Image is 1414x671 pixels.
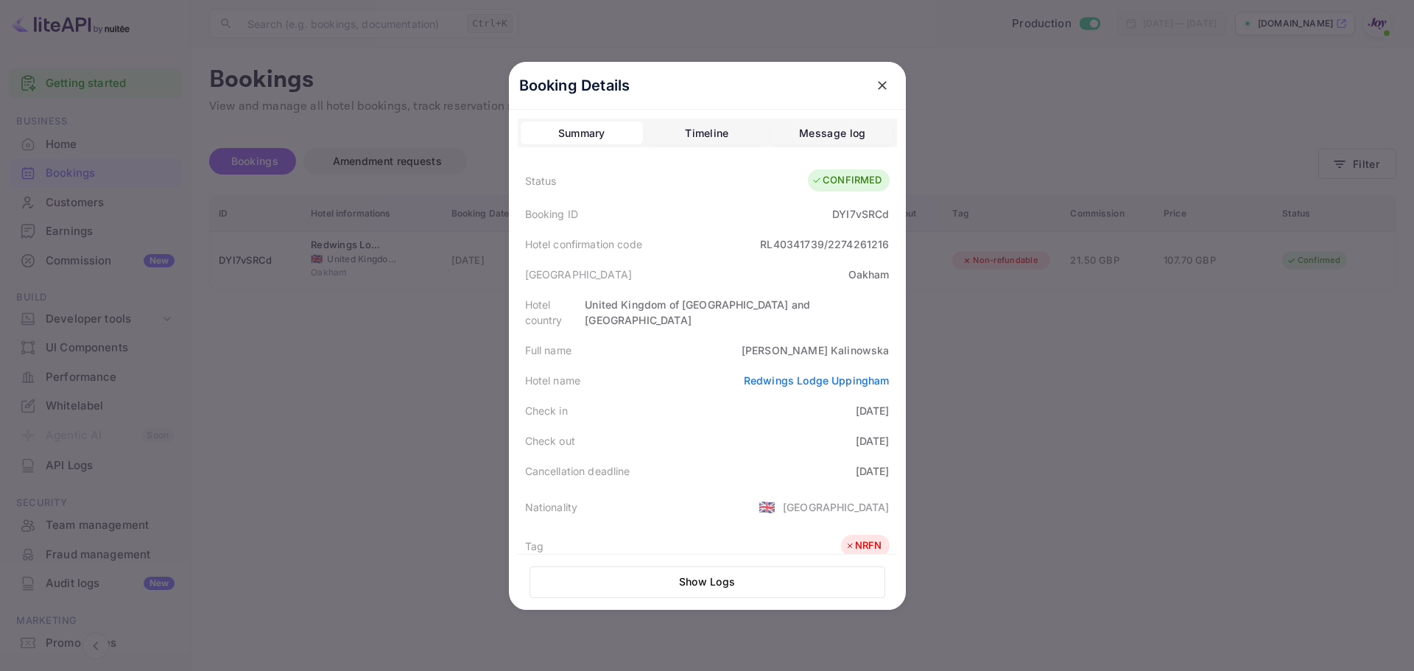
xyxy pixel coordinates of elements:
[525,236,642,252] div: Hotel confirmation code
[525,206,579,222] div: Booking ID
[558,124,605,142] div: Summary
[585,297,889,328] div: United Kingdom of [GEOGRAPHIC_DATA] and [GEOGRAPHIC_DATA]
[856,403,890,418] div: [DATE]
[525,463,630,479] div: Cancellation deadline
[525,342,571,358] div: Full name
[856,463,890,479] div: [DATE]
[525,403,568,418] div: Check in
[519,74,630,96] p: Booking Details
[525,297,585,328] div: Hotel country
[525,173,557,189] div: Status
[525,499,578,515] div: Nationality
[869,72,896,99] button: close
[771,122,893,145] button: Message log
[812,173,882,188] div: CONFIRMED
[760,236,889,252] div: RL40341739/2274261216
[744,374,890,387] a: Redwings Lodge Uppingham
[856,433,890,449] div: [DATE]
[759,493,775,520] span: United States
[525,538,544,554] div: Tag
[832,206,889,222] div: DYI7vSRCd
[783,499,890,515] div: [GEOGRAPHIC_DATA]
[525,433,575,449] div: Check out
[525,373,581,388] div: Hotel name
[845,538,882,553] div: NRFN
[799,124,865,142] div: Message log
[525,267,633,282] div: [GEOGRAPHIC_DATA]
[848,267,890,282] div: Oakham
[521,122,643,145] button: Summary
[742,342,890,358] div: [PERSON_NAME] Kalinowska
[685,124,728,142] div: Timeline
[646,122,768,145] button: Timeline
[530,566,885,598] button: Show Logs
